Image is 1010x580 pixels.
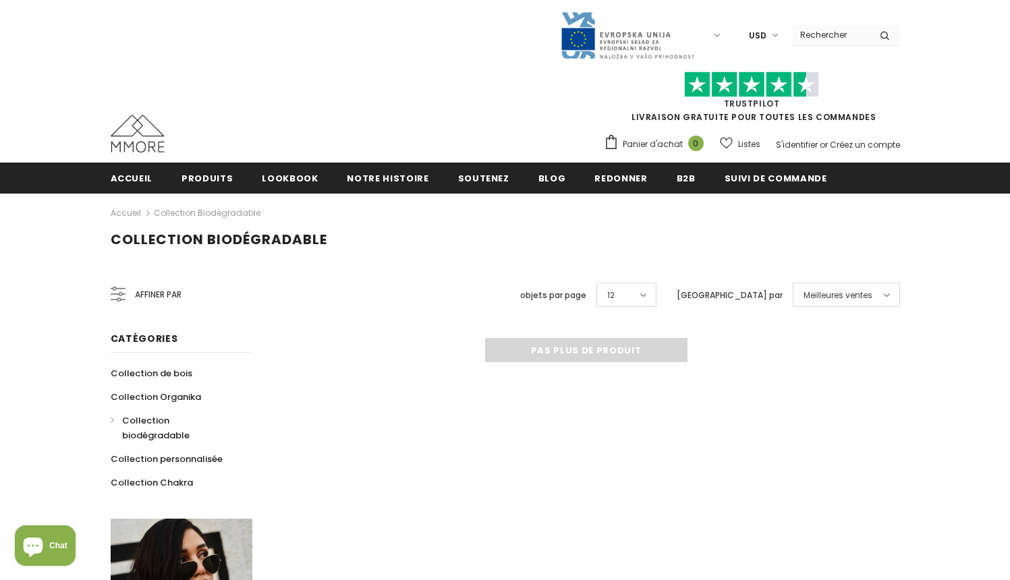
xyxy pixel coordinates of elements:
[538,163,566,193] a: Blog
[538,172,566,185] span: Blog
[677,289,783,302] label: [GEOGRAPHIC_DATA] par
[724,98,780,109] a: TrustPilot
[347,163,428,193] a: Notre histoire
[11,525,80,569] inbox-online-store-chat: Shopify online store chat
[725,172,827,185] span: Suivi de commande
[677,163,696,193] a: B2B
[111,115,165,152] img: Cas MMORE
[135,287,181,302] span: Affiner par
[677,172,696,185] span: B2B
[111,332,178,345] span: Catégories
[458,172,509,185] span: soutenez
[725,163,827,193] a: Suivi de commande
[560,11,695,60] img: Javni Razpis
[720,132,760,156] a: Listes
[111,367,192,380] span: Collection de bois
[604,134,710,154] a: Panier d'achat 0
[111,172,153,185] span: Accueil
[623,138,683,151] span: Panier d'achat
[111,205,141,221] a: Accueil
[181,163,233,193] a: Produits
[111,361,192,385] a: Collection de bois
[804,289,872,302] span: Meilleures ventes
[111,471,193,494] a: Collection Chakra
[776,139,818,150] a: S'identifier
[111,409,237,447] a: Collection biodégradable
[111,476,193,489] span: Collection Chakra
[594,163,647,193] a: Redonner
[604,78,900,123] span: LIVRAISON GRATUITE POUR TOUTES LES COMMANDES
[830,139,900,150] a: Créez un compte
[458,163,509,193] a: soutenez
[111,447,223,471] a: Collection personnalisée
[820,139,828,150] span: or
[262,172,318,185] span: Lookbook
[181,172,233,185] span: Produits
[792,25,870,45] input: Search Site
[262,163,318,193] a: Lookbook
[154,207,260,219] a: Collection biodégradable
[607,289,615,302] span: 12
[749,29,766,42] span: USD
[111,385,201,409] a: Collection Organika
[111,390,201,403] span: Collection Organika
[111,453,223,465] span: Collection personnalisée
[520,289,586,302] label: objets par page
[560,29,695,40] a: Javni Razpis
[111,230,327,249] span: Collection biodégradable
[347,172,428,185] span: Notre histoire
[688,136,704,151] span: 0
[684,71,819,98] img: Faites confiance aux étoiles pilotes
[594,172,647,185] span: Redonner
[122,414,190,442] span: Collection biodégradable
[738,138,760,151] span: Listes
[111,163,153,193] a: Accueil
